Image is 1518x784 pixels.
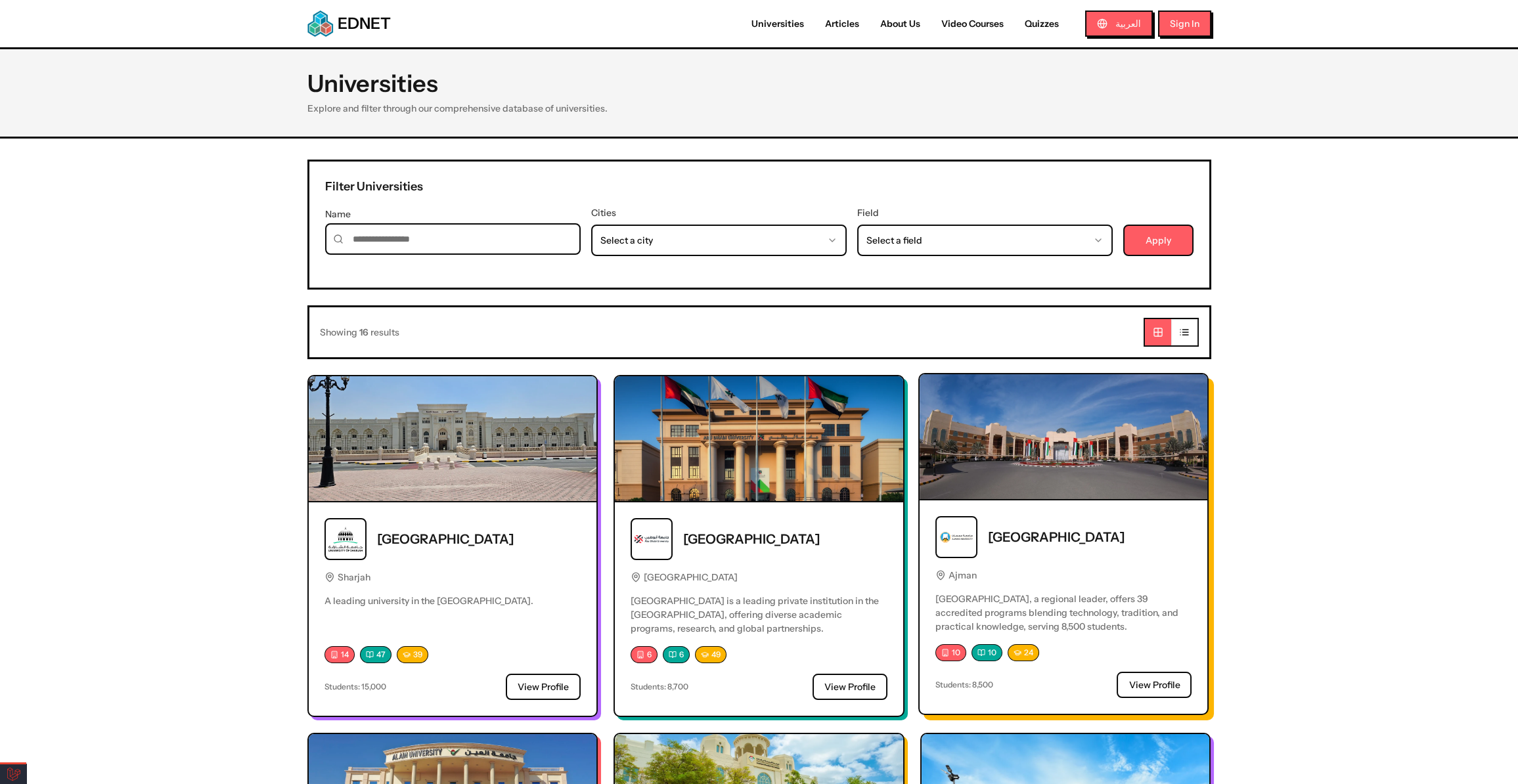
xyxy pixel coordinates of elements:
img: Abu Dhabi University [615,376,903,501]
span: 16 [359,326,368,338]
h3: [GEOGRAPHIC_DATA] [683,530,820,548]
button: List view [1171,319,1197,345]
button: View Profile [506,674,581,700]
a: Quizzes [1014,17,1069,31]
span: Students: 8,700 [631,682,688,692]
span: [GEOGRAPHIC_DATA] [644,571,738,584]
span: Students: 15,000 [324,682,386,692]
span: Sharjah [338,571,370,584]
div: 24 [1008,644,1039,661]
img: Ajman University [920,374,1208,499]
img: University of Sharjah [309,376,597,501]
img: EDNET [307,11,334,37]
span: Students: 8,500 [935,680,993,690]
h3: [GEOGRAPHIC_DATA] [988,528,1125,546]
button: Apply [1123,225,1194,256]
button: Grid view [1145,319,1171,345]
label: Name [325,207,581,221]
a: Articles [815,17,870,31]
button: العربية [1085,11,1152,37]
div: 49 [695,646,726,663]
a: About Us [870,17,931,31]
div: 10 [971,644,1002,661]
p: [GEOGRAPHIC_DATA], a regional leader, offers 39 accredited programs blending technology, traditio... [935,592,1192,634]
button: View Profile [1117,672,1192,698]
img: University of Sharjah logo [326,519,365,559]
a: Universities [741,17,815,31]
div: 6 [631,646,658,663]
div: 39 [397,646,428,663]
a: Video Courses [931,17,1014,31]
div: 14 [324,646,355,663]
img: Abu Dhabi University logo [632,519,671,559]
label: Cities [591,206,847,219]
div: 10 [935,644,966,661]
span: EDNET [338,13,391,34]
p: Showing results [320,326,399,339]
button: View Profile [813,674,887,700]
p: Explore and filter through our comprehensive database of universities. [307,102,1211,116]
span: Ajman [949,569,977,582]
h3: [GEOGRAPHIC_DATA] [377,530,514,548]
h1: Universities [307,70,1211,97]
h2: Filter Universities [325,177,423,196]
label: Field [857,206,1113,219]
p: [GEOGRAPHIC_DATA] is a leading private institution in the [GEOGRAPHIC_DATA], offering diverse aca... [631,594,887,636]
button: Sign In [1158,11,1211,37]
div: 6 [663,646,690,663]
img: Ajman University logo [937,517,976,557]
a: EDNETEDNET [307,11,391,37]
div: 47 [360,646,391,663]
p: A leading university in the [GEOGRAPHIC_DATA]. [324,594,581,636]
